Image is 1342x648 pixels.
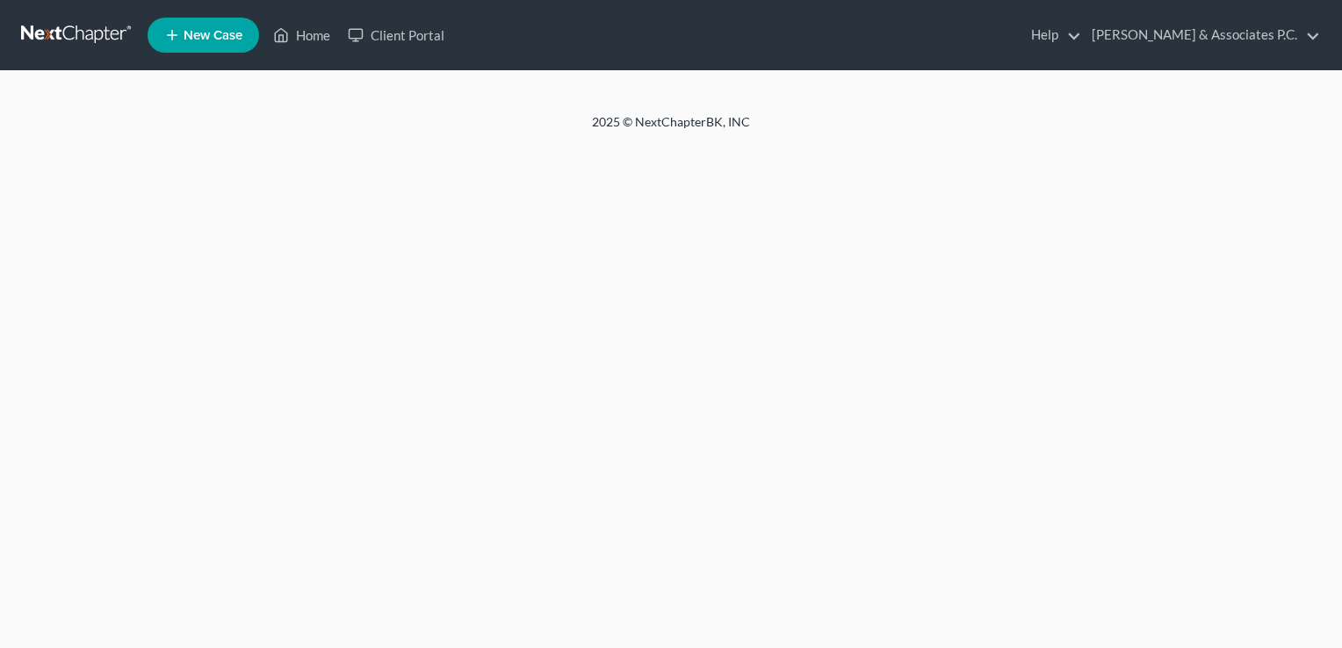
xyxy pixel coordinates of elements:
a: Help [1022,19,1081,51]
a: Client Portal [339,19,453,51]
div: 2025 © NextChapterBK, INC [170,113,1172,145]
a: [PERSON_NAME] & Associates P.C. [1083,19,1320,51]
new-legal-case-button: New Case [148,18,259,53]
a: Home [264,19,339,51]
